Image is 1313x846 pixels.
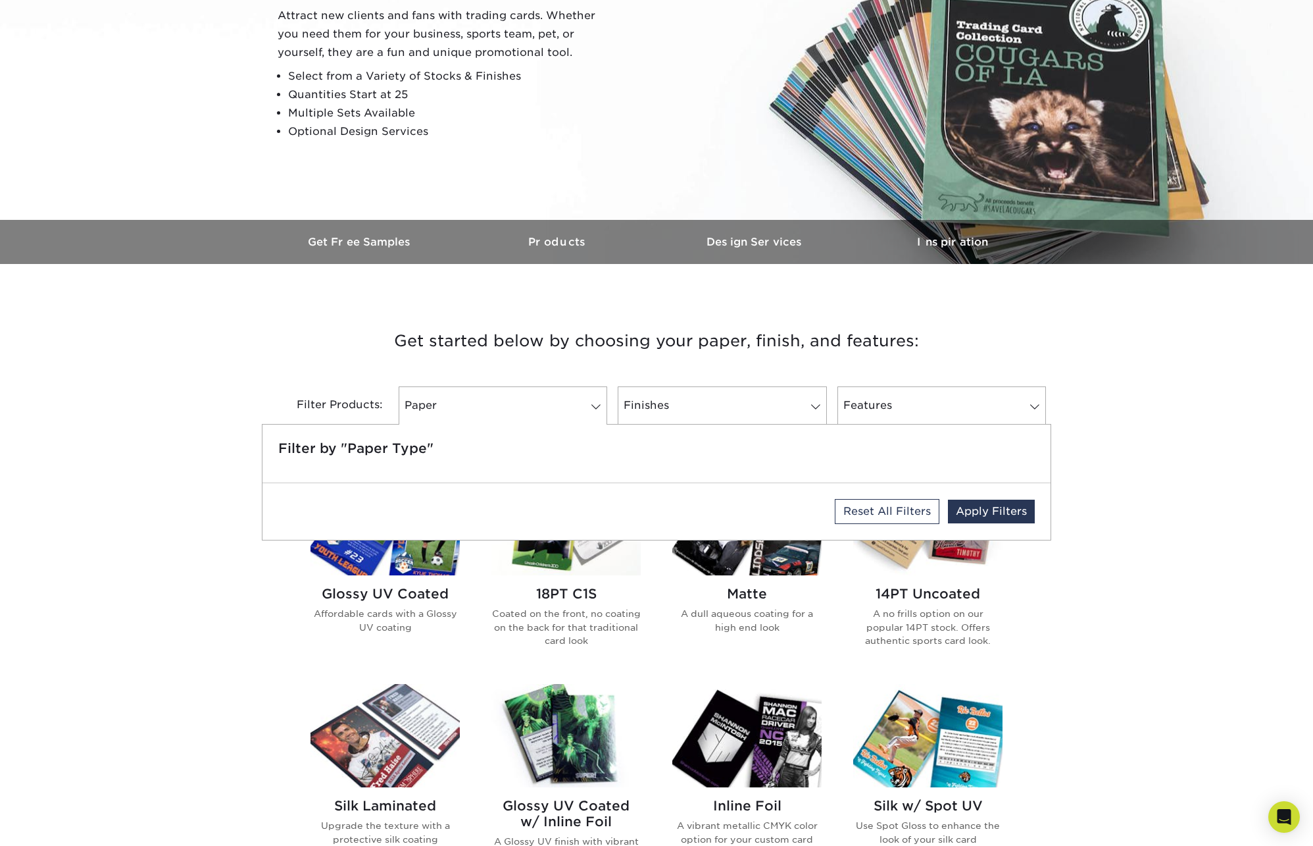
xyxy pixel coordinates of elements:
p: Affordable cards with a Glossy UV coating [310,607,460,634]
a: Get Free Samples [262,220,459,264]
a: Reset All Filters [835,499,939,524]
img: Glossy UV Coated w/ Inline Foil Trading Cards [491,684,641,787]
h2: Glossy UV Coated [310,586,460,602]
h2: 18PT C1S [491,586,641,602]
li: Optional Design Services [288,122,607,141]
img: Silk Laminated Trading Cards [310,684,460,787]
h2: 14PT Uncoated [853,586,1003,602]
a: Design Services [656,220,854,264]
a: Inspiration [854,220,1051,264]
a: 14PT Uncoated Trading Cards 14PT Uncoated A no frills option on our popular 14PT stock. Offers au... [853,472,1003,668]
h3: Get started below by choosing your paper, finish, and features: [272,311,1041,371]
a: Apply Filters [948,500,1035,523]
p: A dull aqueous coating for a high end look [672,607,822,634]
li: Multiple Sets Available [288,104,607,122]
a: Matte Trading Cards Matte A dull aqueous coating for a high end look [672,472,822,668]
p: Upgrade the texture with a protective silk coating [310,819,460,846]
li: Quantities Start at 25 [288,86,607,104]
div: Filter Products: [262,386,393,425]
h3: Inspiration [854,236,1051,248]
a: Features [837,386,1046,425]
h5: Filter by "Paper Type" [278,440,1035,456]
h3: Products [459,236,656,248]
h2: Matte [672,586,822,602]
a: Paper [399,386,607,425]
a: Products [459,220,656,264]
h2: Silk Laminated [310,798,460,814]
p: A no frills option on our popular 14PT stock. Offers authentic sports card look. [853,607,1003,647]
p: A vibrant metallic CMYK color option for your custom card [672,819,822,846]
h3: Get Free Samples [262,236,459,248]
div: Open Intercom Messenger [1268,801,1300,833]
p: Coated on the front, no coating on the back for that traditional card look [491,607,641,647]
h2: Silk w/ Spot UV [853,798,1003,814]
h2: Inline Foil [672,798,822,814]
a: 18PT C1S Trading Cards 18PT C1S Coated on the front, no coating on the back for that traditional ... [491,472,641,668]
h3: Design Services [656,236,854,248]
a: Glossy UV Coated Trading Cards Glossy UV Coated Affordable cards with a Glossy UV coating [310,472,460,668]
p: Attract new clients and fans with trading cards. Whether you need them for your business, sports ... [278,7,607,62]
li: Select from a Variety of Stocks & Finishes [288,67,607,86]
img: Inline Foil Trading Cards [672,684,822,787]
p: Use Spot Gloss to enhance the look of your silk card [853,819,1003,846]
iframe: Google Customer Reviews [3,806,112,841]
a: Finishes [618,386,826,425]
h2: Glossy UV Coated w/ Inline Foil [491,798,641,830]
img: Silk w/ Spot UV Trading Cards [853,684,1003,787]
